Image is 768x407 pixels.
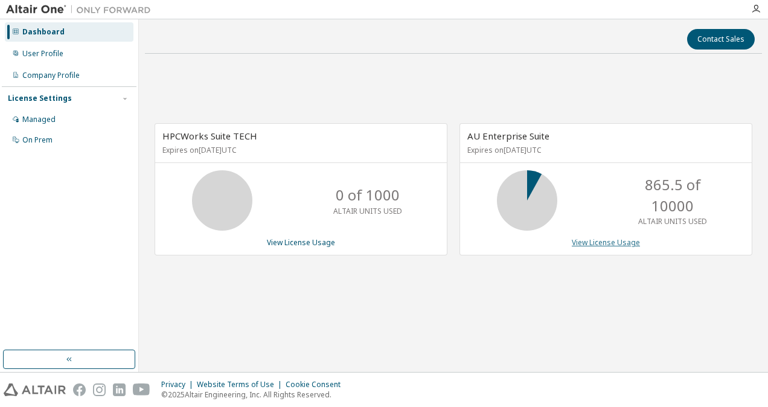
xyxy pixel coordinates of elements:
[4,383,66,396] img: altair_logo.svg
[336,185,400,205] p: 0 of 1000
[22,115,56,124] div: Managed
[333,206,402,216] p: ALTAIR UNITS USED
[6,4,157,16] img: Altair One
[286,380,348,389] div: Cookie Consent
[267,237,335,248] a: View License Usage
[113,383,126,396] img: linkedin.svg
[161,380,197,389] div: Privacy
[572,237,640,248] a: View License Usage
[133,383,150,396] img: youtube.svg
[162,145,437,155] p: Expires on [DATE] UTC
[197,380,286,389] div: Website Terms of Use
[22,27,65,37] div: Dashboard
[8,94,72,103] div: License Settings
[73,383,86,396] img: facebook.svg
[22,49,63,59] div: User Profile
[93,383,106,396] img: instagram.svg
[638,216,707,226] p: ALTAIR UNITS USED
[161,389,348,400] p: © 2025 Altair Engineering, Inc. All Rights Reserved.
[22,71,80,80] div: Company Profile
[467,130,549,142] span: AU Enterprise Suite
[467,145,741,155] p: Expires on [DATE] UTC
[162,130,257,142] span: HPCWorks Suite TECH
[624,175,721,216] p: 865.5 of 10000
[687,29,755,50] button: Contact Sales
[22,135,53,145] div: On Prem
